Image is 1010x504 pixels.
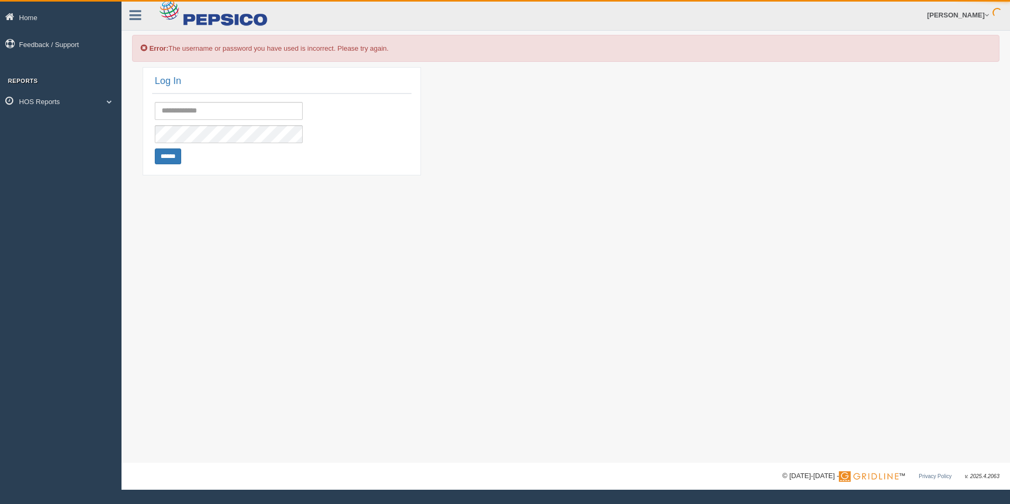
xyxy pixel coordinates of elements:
div: The username or password you have used is incorrect. Please try again. [132,35,999,62]
span: v. 2025.4.2063 [965,473,999,479]
h2: Log In [155,76,181,87]
b: Error: [149,44,169,52]
img: Gridline [839,471,899,482]
a: Privacy Policy [919,473,951,479]
div: © [DATE]-[DATE] - ™ [782,471,999,482]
